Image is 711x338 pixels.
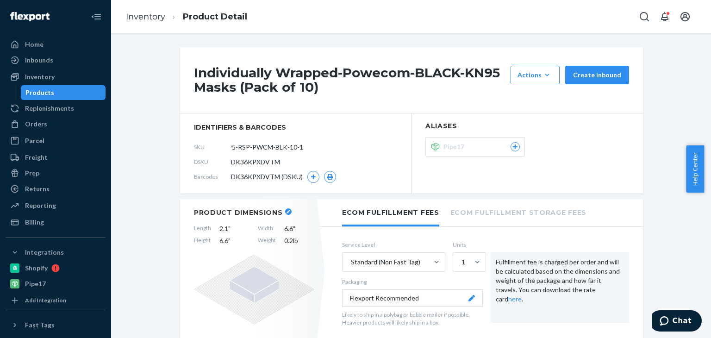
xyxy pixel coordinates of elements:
[25,201,56,210] div: Reporting
[25,184,50,194] div: Returns
[258,224,276,233] span: Width
[194,224,211,233] span: Length
[351,257,420,267] div: Standard (Non Fast Tag)
[453,241,483,249] label: Units
[508,295,522,303] a: here
[443,142,468,151] span: Pipe17
[25,296,66,304] div: Add Integration
[194,123,397,132] span: identifiers & barcodes
[25,279,46,288] div: Pipe17
[450,199,586,225] li: Ecom Fulfillment Storage Fees
[284,236,314,245] span: 0.2 lb
[25,104,74,113] div: Replenishments
[194,208,283,217] h2: Product Dimensions
[655,7,674,26] button: Open notifications
[518,70,553,80] div: Actions
[194,66,506,94] h1: Individually Wrapped-Powecom-BLACK-KN95 Masks (Pack of 10)
[6,166,106,181] a: Prep
[6,37,106,52] a: Home
[219,224,249,233] span: 2.1
[6,117,106,131] a: Orders
[284,224,314,233] span: 6.6
[25,320,55,330] div: Fast Tags
[25,56,53,65] div: Inbounds
[565,66,629,84] button: Create inbound
[6,198,106,213] a: Reporting
[342,311,483,326] p: Likely to ship in a polybag or bubble mailer if possible. Heavier products will likely ship in a ...
[194,173,231,181] span: Barcodes
[676,7,694,26] button: Open account menu
[25,88,54,97] div: Products
[425,123,629,130] h2: Aliases
[87,7,106,26] button: Close Navigation
[25,248,64,257] div: Integrations
[462,257,465,267] div: 1
[231,157,280,167] span: DK36KPXDVTM
[490,252,629,323] div: Fulfillment fee is charged per order and will be calculated based on the dimensions and weight of...
[6,276,106,291] a: Pipe17
[342,289,483,307] button: Flexport Recommended
[342,199,439,226] li: Ecom Fulfillment Fees
[342,278,483,286] p: Packaging
[219,236,249,245] span: 6.6
[6,101,106,116] a: Replenishments
[126,12,165,22] a: Inventory
[6,318,106,332] button: Fast Tags
[25,72,55,81] div: Inventory
[194,236,211,245] span: Height
[228,225,231,232] span: "
[25,40,44,49] div: Home
[25,263,48,273] div: Shopify
[6,150,106,165] a: Freight
[25,119,47,129] div: Orders
[6,182,106,196] a: Returns
[25,218,44,227] div: Billing
[6,53,106,68] a: Inbounds
[25,153,48,162] div: Freight
[258,236,276,245] span: Weight
[511,66,560,84] button: Actions
[350,257,351,267] input: Standard (Non Fast Tag)
[342,241,445,249] label: Service Level
[6,133,106,148] a: Parcel
[6,215,106,230] a: Billing
[118,3,255,31] ol: breadcrumbs
[10,12,50,21] img: Flexport logo
[6,295,106,306] a: Add Integration
[25,136,44,145] div: Parcel
[425,137,525,156] button: Pipe17
[293,225,295,232] span: "
[635,7,654,26] button: Open Search Box
[228,237,231,244] span: "
[183,12,247,22] a: Product Detail
[461,257,462,267] input: 1
[6,245,106,260] button: Integrations
[231,172,303,182] span: DK36KPXDVTM (DSKU)
[6,261,106,275] a: Shopify
[686,145,704,193] button: Help Center
[25,169,39,178] div: Prep
[194,158,231,166] span: DSKU
[6,69,106,84] a: Inventory
[194,143,231,151] span: SKU
[21,85,106,100] a: Products
[652,310,702,333] iframe: Opens a widget where you can chat to one of our agents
